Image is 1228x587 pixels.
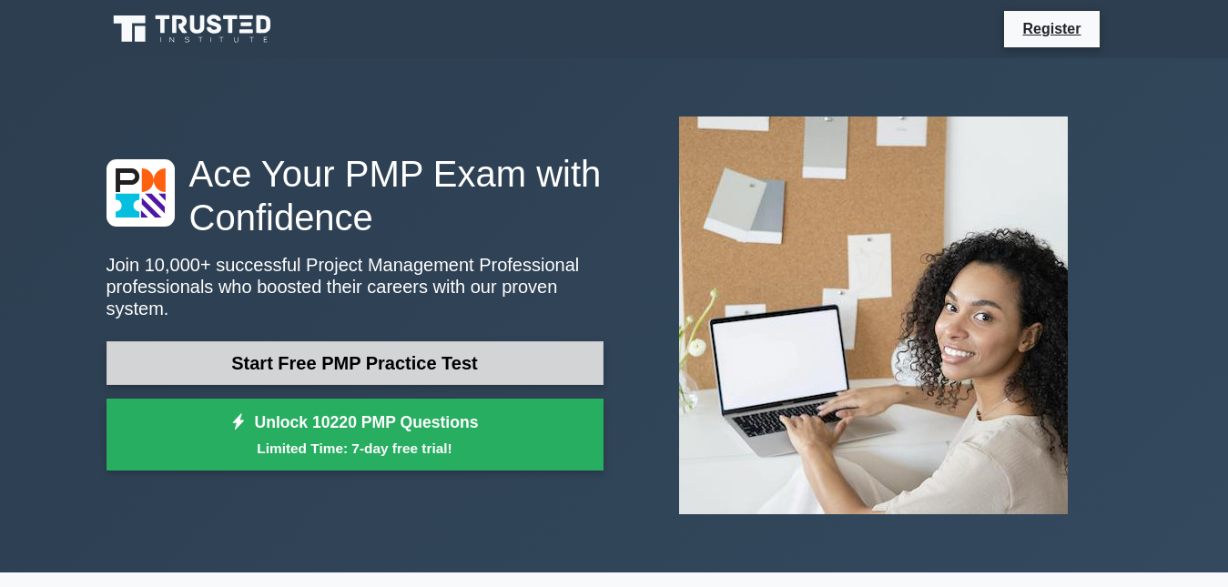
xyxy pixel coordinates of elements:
[1011,17,1091,40] a: Register
[107,341,604,385] a: Start Free PMP Practice Test
[107,152,604,239] h1: Ace Your PMP Exam with Confidence
[107,399,604,471] a: Unlock 10220 PMP QuestionsLimited Time: 7-day free trial!
[107,254,604,319] p: Join 10,000+ successful Project Management Professional professionals who boosted their careers w...
[129,438,581,459] small: Limited Time: 7-day free trial!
